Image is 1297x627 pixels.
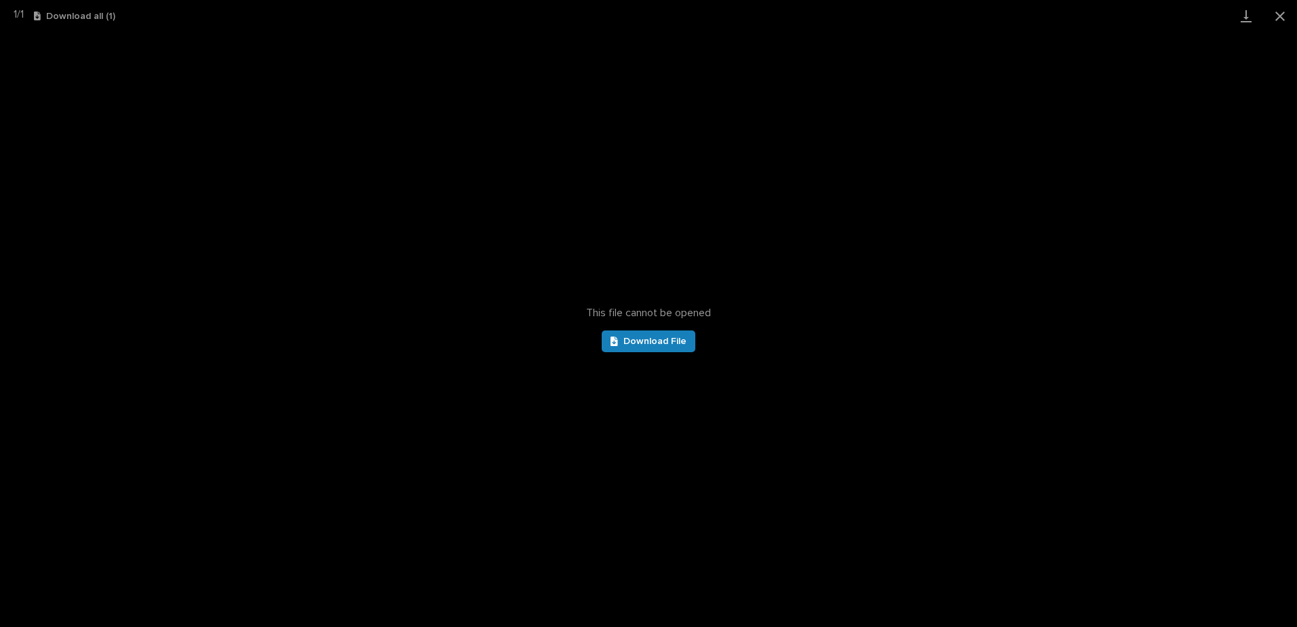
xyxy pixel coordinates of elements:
span: This file cannot be opened [586,307,711,320]
span: Download File [623,337,686,346]
button: Download all (1) [34,12,115,21]
a: Download File [602,330,695,352]
span: 1 [14,9,17,20]
span: 1 [20,9,24,20]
